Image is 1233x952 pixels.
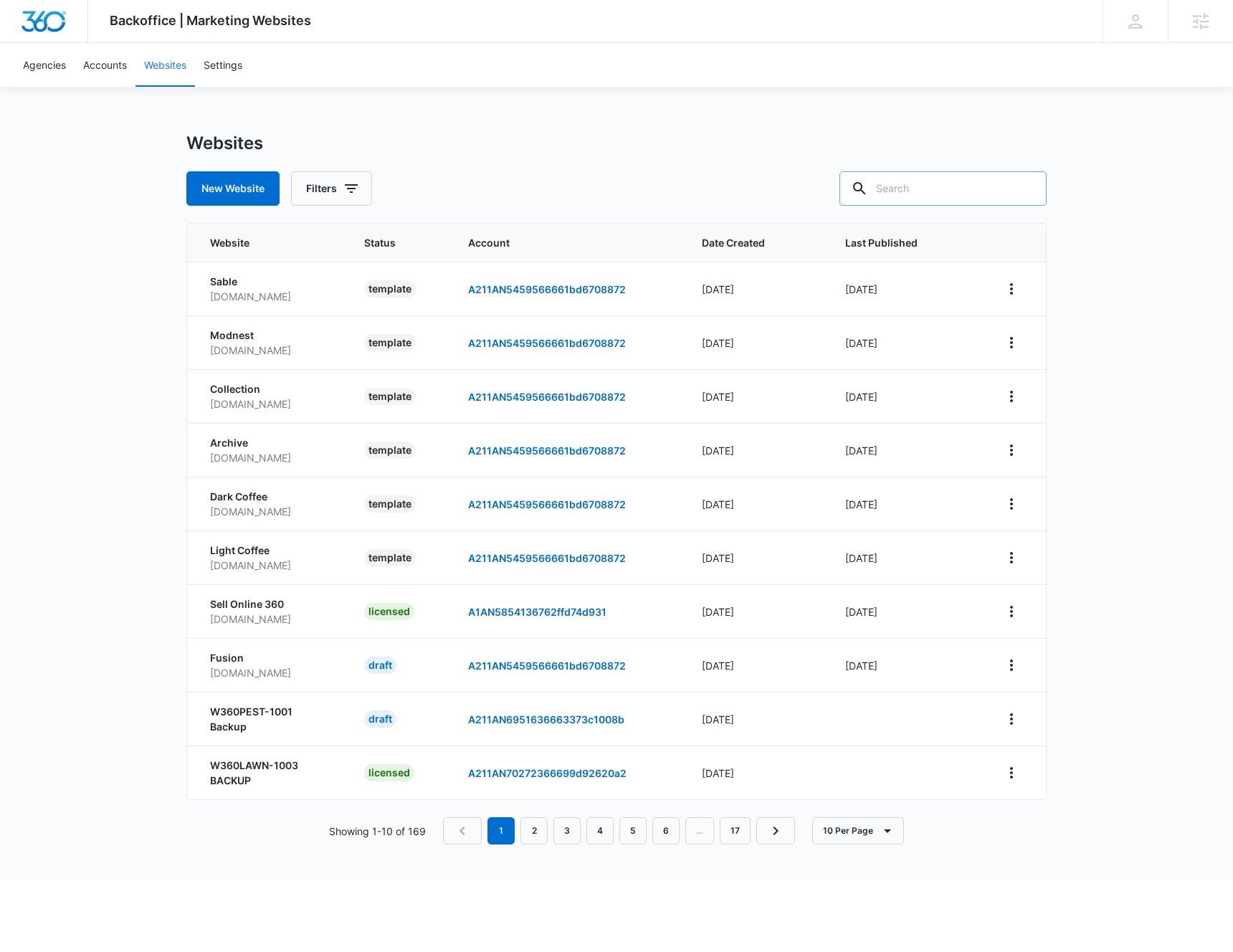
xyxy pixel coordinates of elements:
td: [DATE] [828,638,983,692]
p: [DOMAIN_NAME] [210,396,330,411]
p: [DOMAIN_NAME] [210,450,330,465]
a: Page 4 [586,817,614,844]
td: [DATE] [685,262,828,315]
button: View More [1000,277,1023,300]
div: template [364,280,416,297]
div: template [364,549,416,566]
button: View More [1000,708,1023,730]
p: W360LAWN-1003 BACKUP [210,758,330,788]
div: draft [364,657,396,674]
h1: Websites [186,133,263,154]
td: [DATE] [828,477,983,530]
td: [DATE] [685,638,828,692]
a: Settings [195,43,251,87]
a: A211AN5459566661bd6708872 [468,444,626,457]
p: [DOMAIN_NAME] [210,343,330,358]
p: Archive [210,435,330,450]
button: Filters [291,171,372,206]
td: [DATE] [828,584,983,638]
div: template [364,334,416,351]
td: [DATE] [828,369,983,423]
a: A211AN5459566661bd6708872 [468,660,626,672]
a: Page 6 [652,817,680,844]
div: licensed [364,603,414,620]
p: Collection [210,381,330,396]
p: [DOMAIN_NAME] [210,558,330,573]
div: draft [364,710,396,728]
div: template [364,495,416,513]
p: [DOMAIN_NAME] [210,289,330,304]
a: A211AN70272366699d92620a2 [468,767,627,779]
a: A211AN5459566661bd6708872 [468,391,626,403]
td: [DATE] [828,262,983,315]
td: [DATE] [685,584,828,638]
a: Page 3 [553,817,581,844]
a: A211AN5459566661bd6708872 [468,498,626,510]
a: A211AN5459566661bd6708872 [468,283,626,295]
a: Next Page [756,817,795,844]
a: Page 5 [619,817,647,844]
span: Account [468,235,667,250]
a: Accounts [75,43,135,87]
button: View More [1000,385,1023,408]
td: [DATE] [685,692,828,746]
button: View More [1000,654,1023,677]
p: Sell Online 360 [210,596,330,611]
p: [DOMAIN_NAME] [210,504,330,519]
em: 1 [487,817,515,844]
button: 10 Per Page [812,817,904,844]
td: [DATE] [685,315,828,369]
a: A211AN5459566661bd6708872 [468,552,626,564]
button: View More [1000,439,1023,462]
p: Light Coffee [210,543,330,558]
td: [DATE] [685,423,828,477]
span: Date Created [702,235,790,250]
span: Website [210,235,309,250]
a: A1AN5854136762ffd74d931 [468,606,606,618]
td: [DATE] [828,315,983,369]
a: A211AN5459566661bd6708872 [468,337,626,349]
span: Status [364,235,434,250]
p: W360PEST-1001 Backup [210,704,330,734]
button: New Website [186,171,280,206]
p: [DOMAIN_NAME] [210,665,330,680]
p: Modnest [210,328,330,343]
a: Page 2 [520,817,548,844]
p: Showing 1-10 of 169 [329,824,426,839]
a: Websites [135,43,195,87]
nav: Pagination [443,817,795,844]
div: licensed [364,764,414,781]
a: Agencies [14,43,75,87]
input: Search [839,171,1047,206]
span: Last Published [845,235,945,250]
span: Backoffice | Marketing Websites [110,13,311,28]
a: Page 17 [720,817,751,844]
a: A211AN6951636663373c1008b [468,713,624,725]
td: [DATE] [685,530,828,584]
td: [DATE] [685,477,828,530]
p: Sable [210,274,330,289]
td: [DATE] [685,746,828,799]
div: template [364,442,416,459]
p: Fusion [210,650,330,665]
button: View More [1000,600,1023,623]
button: View More [1000,761,1023,784]
td: [DATE] [828,423,983,477]
div: template [364,388,416,405]
p: [DOMAIN_NAME] [210,611,330,627]
button: View More [1000,492,1023,515]
td: [DATE] [685,369,828,423]
p: Dark Coffee [210,489,330,504]
button: View More [1000,331,1023,354]
button: View More [1000,546,1023,569]
td: [DATE] [828,530,983,584]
